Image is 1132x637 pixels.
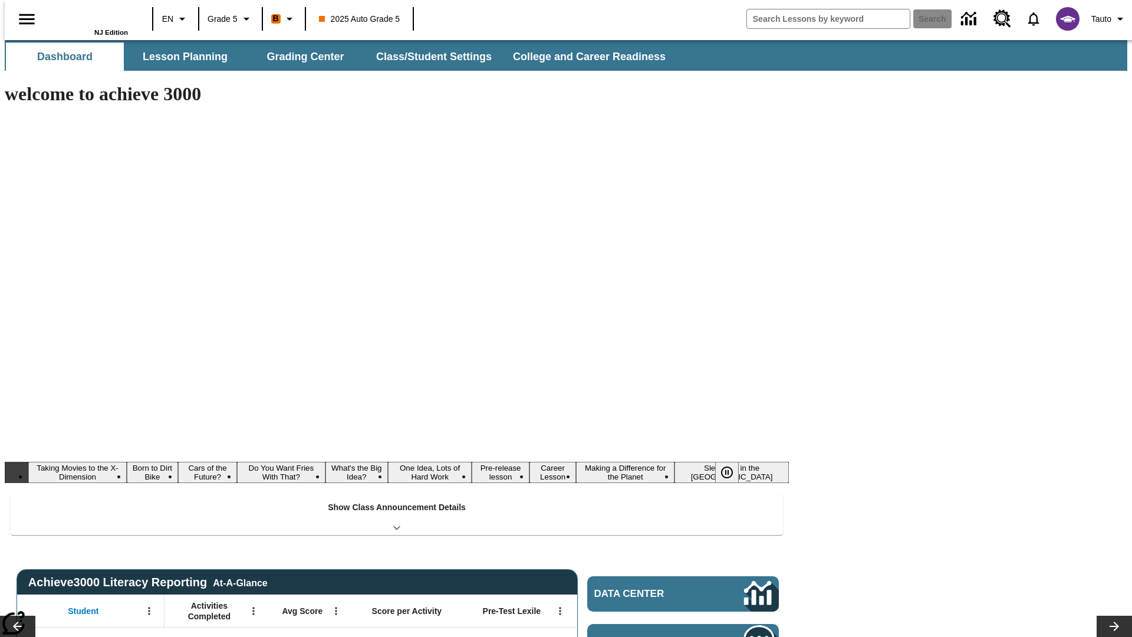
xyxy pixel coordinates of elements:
button: Slide 3 Cars of the Future? [178,462,237,483]
a: Data Center [954,3,986,35]
button: Slide 6 One Idea, Lots of Hard Work [388,462,472,483]
span: B [273,11,279,26]
span: Student [68,606,98,616]
button: Slide 8 Career Lesson [529,462,576,483]
a: Data Center [587,576,779,612]
button: Lesson Planning [126,42,244,71]
span: Data Center [594,588,705,600]
span: NJ Edition [94,29,128,36]
button: College and Career Readiness [504,42,675,71]
span: EN [162,13,173,25]
div: At-A-Glance [213,576,267,589]
span: Avg Score [282,606,323,616]
button: Slide 1 Taking Movies to the X-Dimension [28,462,127,483]
span: Score per Activity [372,606,442,616]
button: Class/Student Settings [367,42,501,71]
span: Pre-Test Lexile [483,606,541,616]
span: Grade 5 [208,13,238,25]
button: Lesson carousel, Next [1097,616,1132,637]
button: Dashboard [6,42,124,71]
button: Open Menu [140,602,158,620]
button: Profile/Settings [1087,8,1132,29]
div: Home [51,4,128,36]
span: 2025 Auto Grade 5 [319,13,400,25]
button: Open Menu [327,602,345,620]
a: Home [51,5,128,29]
button: Grading Center [246,42,364,71]
button: Slide 2 Born to Dirt Bike [127,462,178,483]
button: Slide 7 Pre-release lesson [472,462,529,483]
div: SubNavbar [5,42,676,71]
button: Open side menu [9,2,44,37]
button: Open Menu [551,602,569,620]
span: Activities Completed [170,600,248,622]
button: Slide 4 Do You Want Fries With That? [237,462,325,483]
a: Resource Center, Will open in new tab [986,3,1018,35]
p: Show Class Announcement Details [328,501,466,514]
a: Notifications [1018,4,1049,34]
button: Open Menu [245,602,262,620]
div: Pause [715,462,751,483]
button: Boost Class color is orange. Change class color [266,8,301,29]
button: Slide 10 Sleepless in the Animal Kingdom [674,462,789,483]
span: Tauto [1091,13,1111,25]
button: Pause [715,462,739,483]
button: Slide 9 Making a Difference for the Planet [576,462,674,483]
button: Grade: Grade 5, Select a grade [203,8,258,29]
button: Slide 5 What's the Big Idea? [325,462,388,483]
span: Achieve3000 Literacy Reporting [28,576,268,589]
button: Select a new avatar [1049,4,1087,34]
img: avatar image [1056,7,1080,31]
input: search field [747,9,910,28]
h1: welcome to achieve 3000 [5,83,789,105]
button: Language: EN, Select a language [157,8,195,29]
div: Show Class Announcement Details [11,494,783,535]
div: SubNavbar [5,40,1127,71]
